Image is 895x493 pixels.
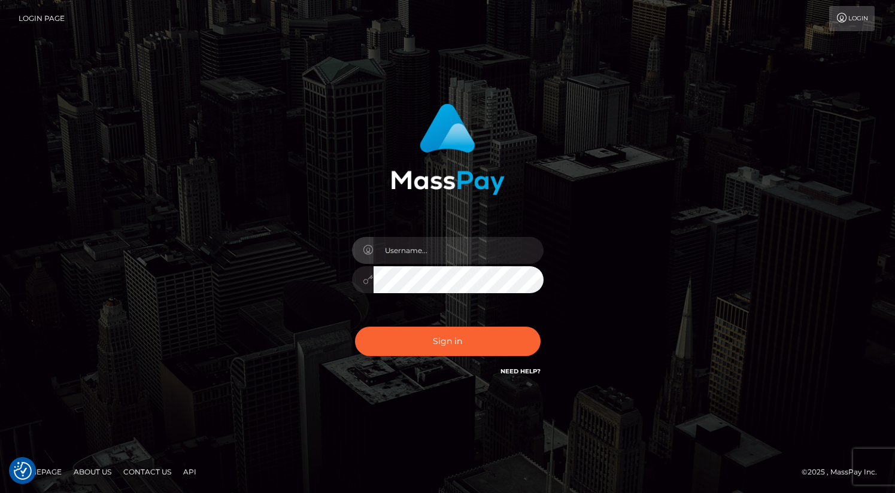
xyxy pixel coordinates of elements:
a: Login [829,6,875,31]
img: MassPay Login [391,104,505,195]
a: Homepage [13,462,66,481]
div: © 2025 , MassPay Inc. [802,465,886,479]
button: Sign in [355,327,541,356]
input: Username... [374,237,544,264]
a: Login Page [19,6,65,31]
a: Contact Us [119,462,176,481]
a: About Us [69,462,116,481]
a: Need Help? [500,367,541,375]
a: API [178,462,201,481]
button: Consent Preferences [14,462,32,480]
img: Revisit consent button [14,462,32,480]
